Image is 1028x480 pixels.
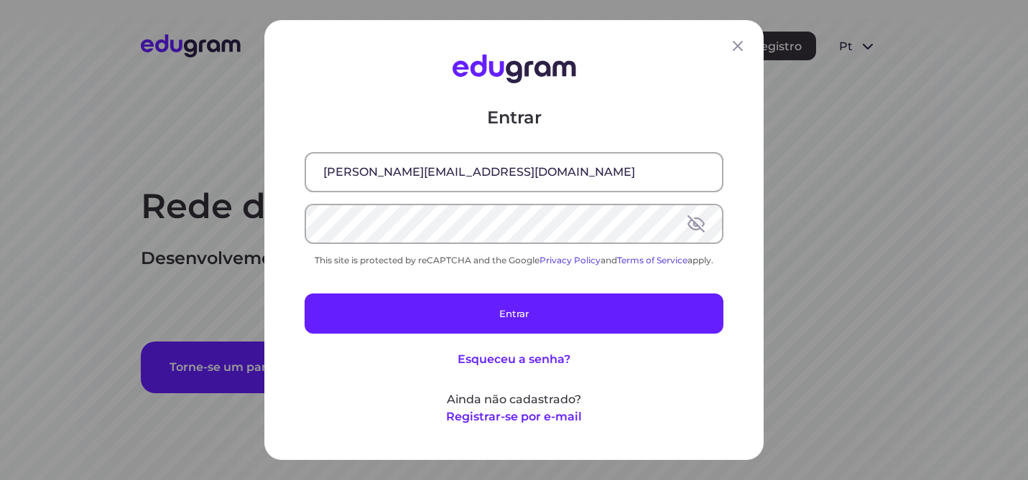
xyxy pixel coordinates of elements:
[453,55,576,83] img: Edugram Logo
[617,255,687,265] a: Terms of Service
[446,408,582,425] button: Registrar-se por e-mail
[305,391,723,408] p: Ainda não cadastrado?
[306,154,722,191] input: E-mail
[305,255,723,265] div: This site is protected by reCAPTCHA and the Google and apply.
[305,106,723,129] p: Entrar
[305,293,723,334] button: Entrar
[540,255,601,265] a: Privacy Policy
[458,351,570,368] button: Esqueceu a senha?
